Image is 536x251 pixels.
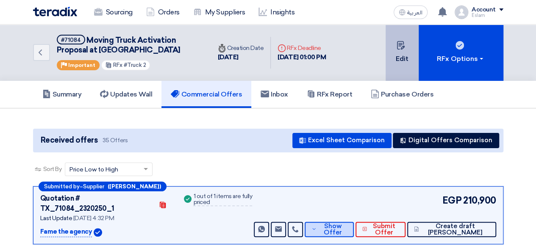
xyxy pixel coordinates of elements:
button: RFx Options [419,25,503,81]
h5: Updates Wall [100,90,152,99]
span: Sort By [43,165,62,174]
img: profile_test.png [455,6,468,19]
a: Commercial Offers [161,81,251,108]
span: Show Offer [319,223,347,236]
div: [DATE] 01:00 PM [278,52,326,62]
span: Supplier [83,184,104,189]
span: EGP [442,193,461,207]
div: RFx Deadline [278,44,326,52]
span: Moving Truck Activation Proposal at [GEOGRAPHIC_DATA] [57,36,181,55]
span: 35 Offers [103,136,128,144]
a: Summary [33,81,91,108]
a: Sourcing [87,3,139,22]
button: Digital Offers Comparison [393,133,499,148]
span: Price Low to High [69,165,118,174]
h5: Commercial Offers [171,90,242,99]
div: Creation Date [218,44,264,52]
span: RFx [113,62,122,68]
div: RFx Options [437,54,485,64]
b: ([PERSON_NAME]) [108,184,161,189]
a: RFx Report [297,81,361,108]
span: 210,900 [463,193,496,207]
h5: Inbox [261,90,288,99]
h5: Summary [42,90,82,99]
span: Submitted by [44,184,80,189]
img: Verified Account [94,228,102,237]
button: Create draft [PERSON_NAME] [407,222,496,237]
a: Orders [139,3,186,22]
span: Received offers [41,135,98,146]
a: My Suppliers [186,3,252,22]
span: Submit Offer [369,223,399,236]
div: Quotation # TX_71084_2320250_1 [40,193,154,214]
div: – [39,182,167,191]
span: Important [68,62,95,68]
h5: RFx Report [307,90,352,99]
button: العربية [394,6,428,19]
div: Eslam [472,13,503,18]
div: [DATE] [218,52,264,62]
a: Inbox [251,81,297,108]
img: Teradix logo [33,7,77,17]
a: Purchase Orders [361,81,443,108]
button: Excel Sheet Comparison [292,133,392,148]
button: Show Offer [305,222,353,237]
span: العربية [407,10,422,16]
p: Fame the agency [40,227,92,237]
h5: Purchase Orders [371,90,433,99]
a: Insights [252,3,301,22]
h5: Moving Truck Activation Proposal at El Rehab City [57,35,201,55]
span: Create draft [PERSON_NAME] [421,223,489,236]
span: [DATE] 4:32 PM [73,215,114,222]
div: #71084 [61,37,81,43]
div: Account [472,6,496,14]
a: Updates Wall [91,81,161,108]
button: Edit [386,25,419,81]
button: Submit Offer [355,222,406,237]
div: 1 out of 1 items are fully priced [193,193,252,206]
span: Last Update [40,215,72,222]
span: #Truck 2 [124,62,146,68]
